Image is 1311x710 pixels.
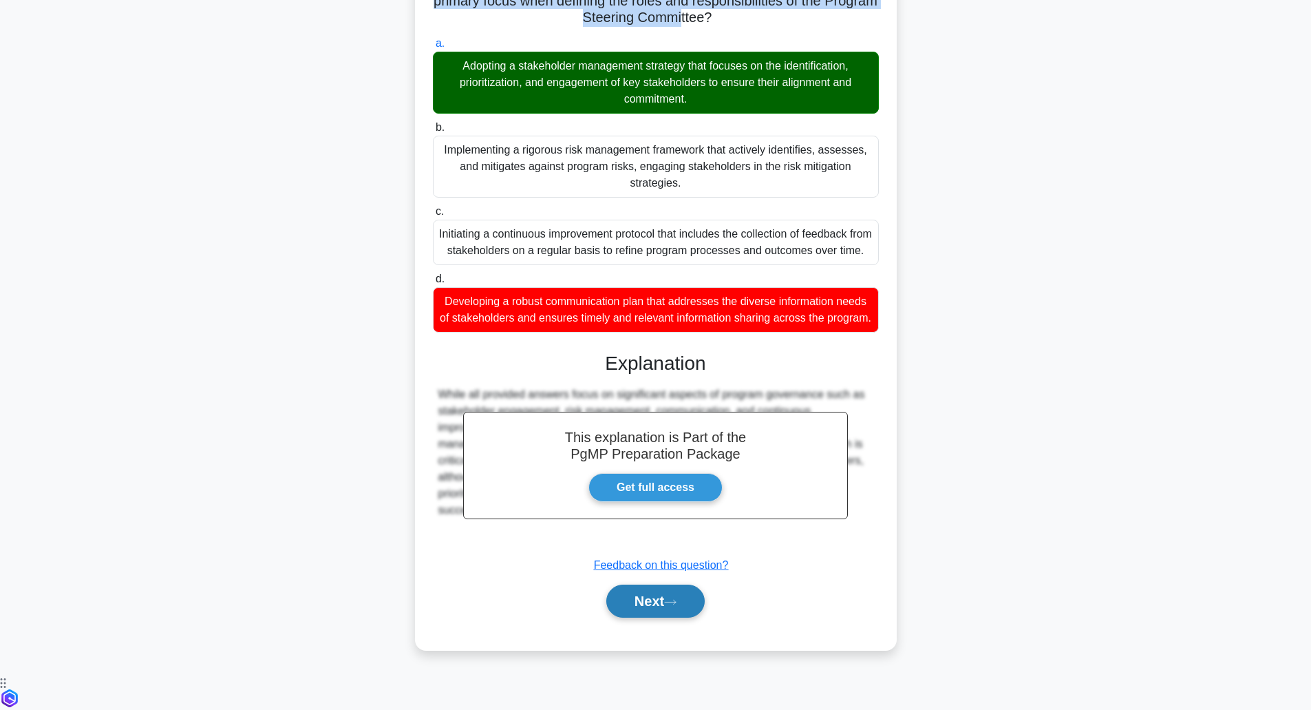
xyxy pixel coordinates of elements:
[433,287,879,333] div: Developing a robust communication plan that addresses the diverse information needs of stakeholde...
[436,205,444,217] span: c.
[438,386,873,519] div: While all provided answers focus on significant aspects of program governance such as stakeholder...
[433,220,879,265] div: Initiating a continuous improvement protocol that includes the collection of feedback from stakeh...
[606,585,705,618] button: Next
[588,473,723,502] a: Get full access
[433,136,879,198] div: Implementing a rigorous risk management framework that actively identifies, assesses, and mitigat...
[436,273,445,284] span: d.
[594,559,729,571] a: Feedback on this question?
[441,352,871,375] h3: Explanation
[433,52,879,114] div: Adopting a stakeholder management strategy that focuses on the identification, prioritization, an...
[436,37,445,49] span: a.
[436,121,445,133] span: b.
